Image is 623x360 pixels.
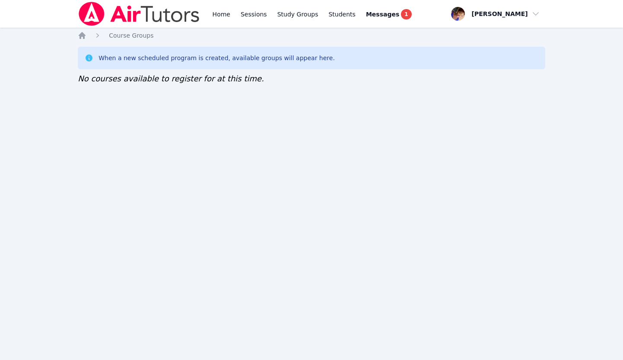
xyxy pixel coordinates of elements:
div: When a new scheduled program is created, available groups will appear here. [99,54,335,62]
span: 1 [401,9,411,19]
a: Course Groups [109,31,153,40]
nav: Breadcrumb [78,31,545,40]
span: No courses available to register for at this time. [78,74,264,83]
img: Air Tutors [78,2,200,26]
span: Course Groups [109,32,153,39]
span: Messages [366,10,399,19]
